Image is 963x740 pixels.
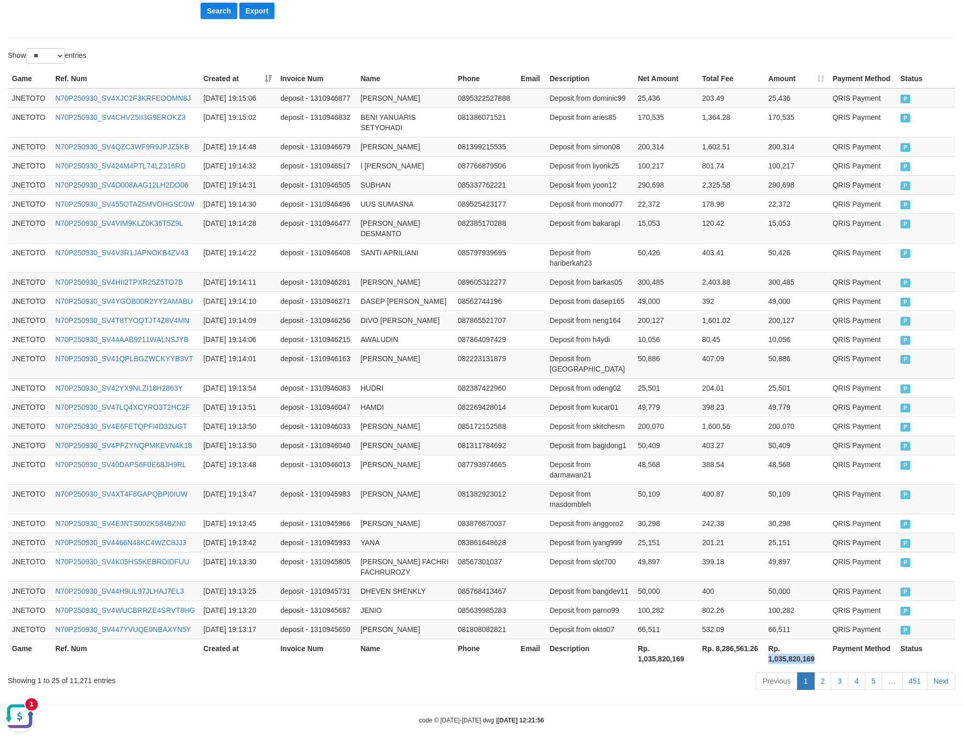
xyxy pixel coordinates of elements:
th: Name [356,69,453,88]
span: PAID [900,490,911,499]
span: PAID [900,162,911,171]
td: Deposit from odeng02 [545,378,634,397]
td: 082387422960 [454,378,517,397]
td: [PERSON_NAME] [356,514,453,533]
td: [PERSON_NAME] [356,137,453,156]
a: N70P250930_SV41QPLBGZWCKYYB3VT [55,354,193,363]
span: PAID [900,384,911,393]
td: JNETOTO [8,213,51,243]
td: QRIS Payment [829,455,896,484]
a: 2 [814,672,832,690]
select: Showentries [26,48,65,64]
td: 200,127 [634,311,698,330]
td: 081399215535 [454,137,517,156]
td: Deposit from dasep165 [545,291,634,311]
td: 082223131879 [454,349,517,378]
th: Email [516,69,545,88]
td: [DATE] 19:13:50 [199,417,276,436]
a: N70P250930_SV4466N48KC4WZC8JJ3 [55,538,187,547]
td: JNETOTO [8,552,51,581]
td: QRIS Payment [829,397,896,417]
th: Ref. Num [51,69,200,88]
td: deposit - 1310946271 [276,291,356,311]
td: 082269428014 [454,397,517,417]
td: 49,779 [764,397,828,417]
td: Deposit from simon08 [545,137,634,156]
td: QRIS Payment [829,243,896,272]
span: PAID [900,317,911,326]
td: QRIS Payment [829,107,896,137]
td: 089605312277 [454,272,517,291]
td: AWALUDIN [356,330,453,349]
a: Previous [756,672,797,690]
td: 30,298 [764,514,828,533]
td: [DATE] 19:13:54 [199,378,276,397]
td: QRIS Payment [829,514,896,533]
td: 2,403.88 [698,272,764,291]
a: N70P250930_SV4T8TYOQTJT4Z8V4MN [55,316,189,325]
td: [DATE] 19:14:11 [199,272,276,291]
td: Deposit from iyang999 [545,533,634,552]
td: 388.54 [698,455,764,484]
td: 25,436 [764,88,828,108]
td: deposit - 1310945805 [276,552,356,581]
td: I [PERSON_NAME] [356,156,453,175]
td: 49,779 [634,397,698,417]
td: 083861648628 [454,533,517,552]
th: Status [896,69,955,88]
button: Export [239,3,274,19]
td: [PERSON_NAME] [356,417,453,436]
button: Open LiveChat chat widget [4,4,35,35]
a: … [882,672,903,690]
a: 5 [865,672,882,690]
td: 25,501 [764,378,828,397]
td: 25,151 [634,533,698,552]
td: 25,151 [764,533,828,552]
td: 200,127 [764,311,828,330]
td: 242.38 [698,514,764,533]
th: Phone [454,69,517,88]
td: 081311784692 [454,436,517,455]
td: 25,501 [634,378,698,397]
td: 48,568 [634,455,698,484]
a: N70P250930_SV424M4PTL74LZ316RD [55,162,186,170]
td: deposit - 1310946517 [276,156,356,175]
a: N70P250930_SV4QZC3WF9R9JPJZ5KB [55,143,189,151]
td: 50,426 [764,243,828,272]
td: [PERSON_NAME] [356,484,453,514]
td: 081386071521 [454,107,517,137]
td: 399.18 [698,552,764,581]
td: [DATE] 19:14:28 [199,213,276,243]
td: 082385170288 [454,213,517,243]
td: [DATE] 19:13:48 [199,455,276,484]
a: N70P250930_SV4XJC2F3KRFEOOMN8J [55,94,191,102]
a: N70P250930_SV455OTAZ5MVOHGSC0W [55,200,194,208]
td: [DATE] 19:13:25 [199,581,276,600]
td: 50,109 [634,484,698,514]
td: Deposit from barkas05 [545,272,634,291]
td: 290,698 [634,175,698,194]
td: [PERSON_NAME] DESMANTO [356,213,453,243]
td: JNETOTO [8,436,51,455]
td: 48,568 [764,455,828,484]
td: [DATE] 19:14:48 [199,137,276,156]
span: PAID [900,423,911,431]
td: JNETOTO [8,272,51,291]
td: Deposit from darmawan21 [545,455,634,484]
td: Deposit from aries85 [545,107,634,137]
td: QRIS Payment [829,156,896,175]
td: JNETOTO [8,175,51,194]
a: 3 [831,672,848,690]
span: PAID [900,220,911,228]
span: PAID [900,95,911,103]
td: [DATE] 19:14:01 [199,349,276,378]
th: Game [8,69,51,88]
td: [DATE] 19:15:06 [199,88,276,108]
td: QRIS Payment [829,484,896,514]
span: PAID [900,461,911,470]
td: deposit - 1310946083 [276,378,356,397]
td: 1,364.28 [698,107,764,137]
td: 801.74 [698,156,764,175]
a: N70P250930_SV40DAPS6F0E68JH9RL [55,460,187,469]
td: 80.45 [698,330,764,349]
